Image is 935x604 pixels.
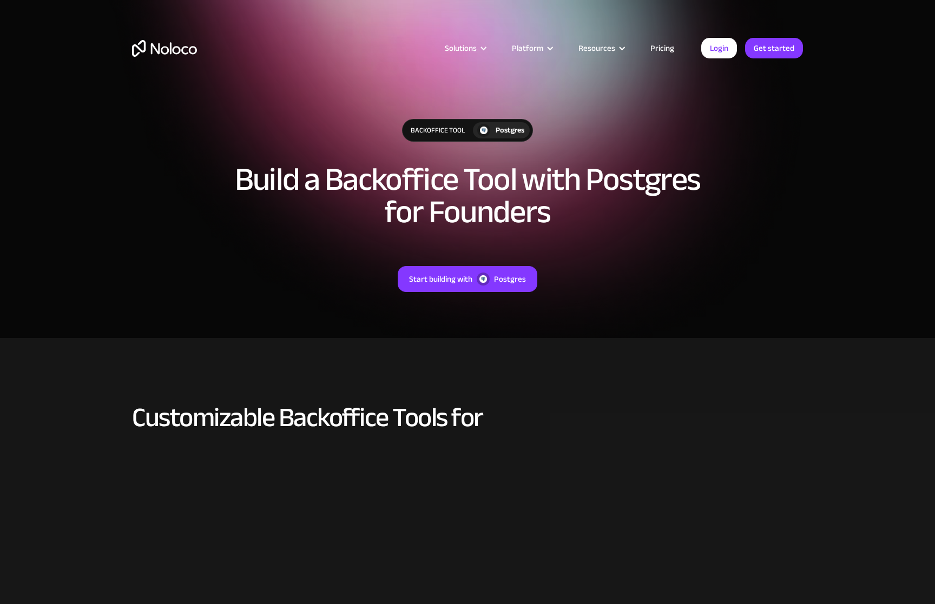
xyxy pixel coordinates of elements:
[445,41,477,55] div: Solutions
[578,41,615,55] div: Resources
[431,41,498,55] div: Solutions
[403,120,473,141] div: Backoffice Tool
[701,38,737,58] a: Login
[494,272,526,286] div: Postgres
[409,272,472,286] div: Start building with
[224,163,711,228] h1: Build a Backoffice Tool with Postgres for Founders
[398,266,537,292] a: Start building withPostgres
[132,40,197,57] a: home
[745,38,803,58] a: Get started
[565,41,637,55] div: Resources
[512,41,543,55] div: Platform
[637,41,688,55] a: Pricing
[498,41,565,55] div: Platform
[132,403,803,432] h2: Customizable Backoffice Tools for
[496,124,524,136] div: Postgres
